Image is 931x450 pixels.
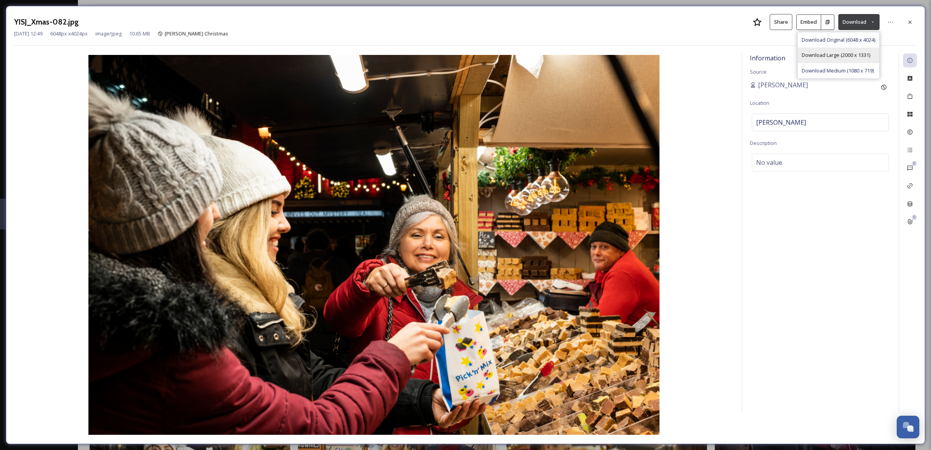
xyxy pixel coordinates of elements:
[14,30,42,37] span: [DATE] 12:49
[802,51,870,59] span: Download Large (2000 x 1331)
[165,30,228,37] span: [PERSON_NAME] Christmas
[750,68,767,75] span: Source
[750,99,769,106] span: Location
[14,55,734,435] img: YISJ_Xmas-082.jpg
[796,14,821,30] button: Embed
[897,416,919,438] button: Open Chat
[129,30,150,37] span: 10.65 MB
[770,14,792,30] button: Share
[802,36,875,44] span: Download Original (6048 x 4024)
[750,139,777,146] span: Description
[756,118,806,127] span: [PERSON_NAME]
[802,67,874,74] span: Download Medium (1080 x 719)
[50,30,88,37] span: 6048 px x 4024 px
[912,215,917,220] div: 0
[758,80,808,90] span: [PERSON_NAME]
[838,14,880,30] button: Download
[14,16,79,28] h3: YISJ_Xmas-082.jpg
[95,30,122,37] span: image/jpeg
[756,158,783,167] span: No value.
[750,54,785,62] span: Information
[912,161,917,166] div: 0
